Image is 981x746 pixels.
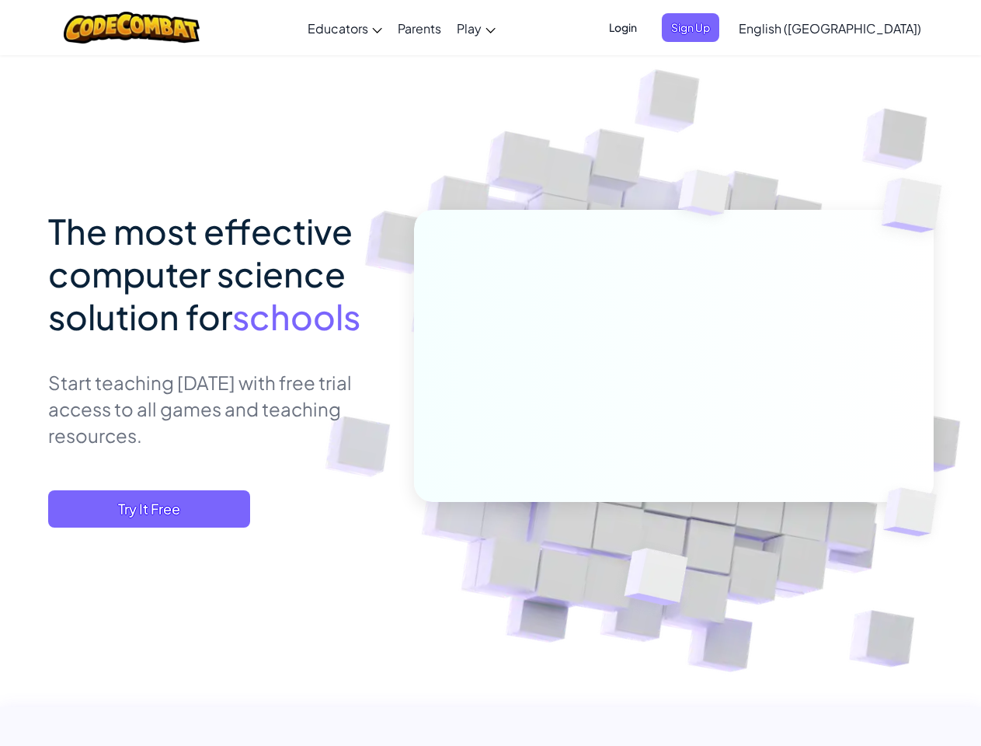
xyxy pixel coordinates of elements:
[308,20,368,37] span: Educators
[48,209,353,338] span: The most effective computer science solution for
[649,139,760,255] img: Overlap cubes
[662,13,719,42] button: Sign Up
[48,490,250,528] button: Try It Free
[586,515,725,644] img: Overlap cubes
[390,7,449,49] a: Parents
[300,7,390,49] a: Educators
[731,7,929,49] a: English ([GEOGRAPHIC_DATA])
[739,20,921,37] span: English ([GEOGRAPHIC_DATA])
[857,455,973,569] img: Overlap cubes
[457,20,482,37] span: Play
[600,13,646,42] button: Login
[232,295,360,338] span: schools
[48,369,391,448] p: Start teaching [DATE] with free trial access to all games and teaching resources.
[64,12,200,44] img: CodeCombat logo
[449,7,503,49] a: Play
